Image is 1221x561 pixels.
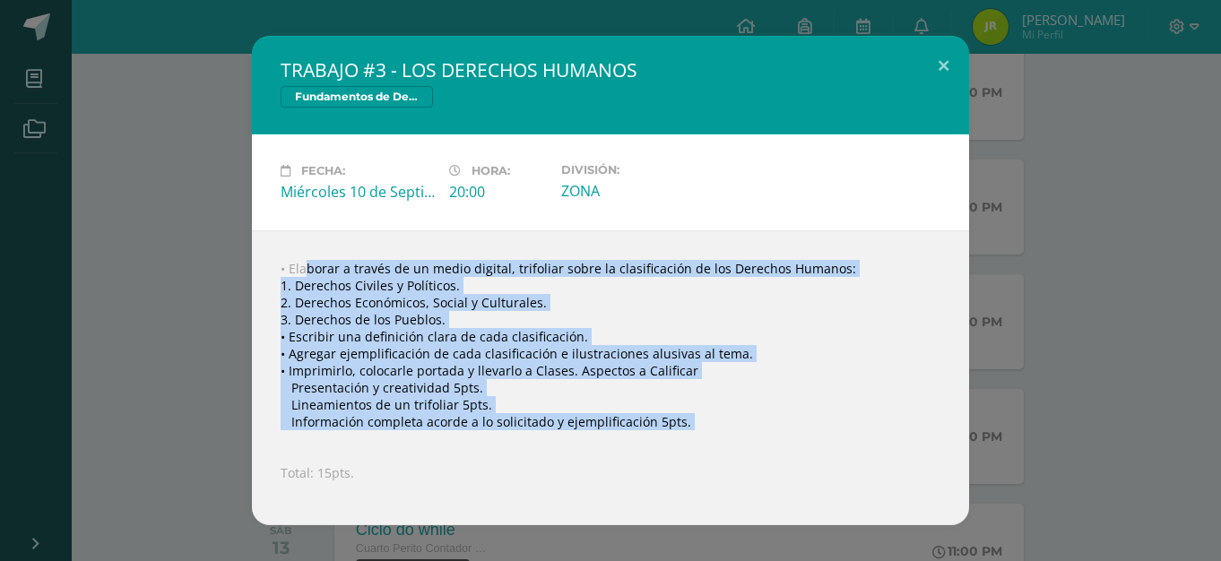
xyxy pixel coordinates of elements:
div: 20:00 [449,182,547,202]
div: Miércoles 10 de Septiembre [281,182,435,202]
span: Fecha: [301,164,345,177]
span: Hora: [472,164,510,177]
div: ZONA [561,181,715,201]
button: Close (Esc) [918,36,969,97]
span: Fundamentos de Derecho [281,86,433,108]
div: • Elaborar a través de un medio digital, trifoliar sobre la clasificación de los Derechos Humanos... [252,230,969,525]
label: División: [561,163,715,177]
h2: TRABAJO #3 - LOS DERECHOS HUMANOS [281,57,940,82]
